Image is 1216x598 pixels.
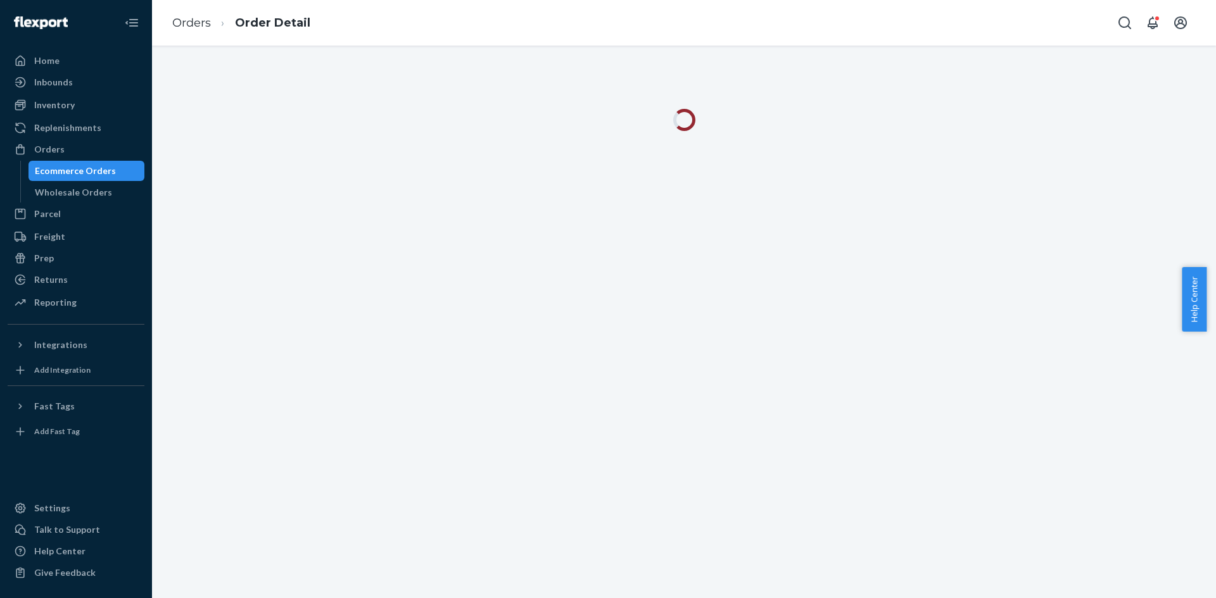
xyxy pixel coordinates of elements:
button: Give Feedback [8,563,144,583]
div: Parcel [34,208,61,220]
a: Talk to Support [8,520,144,540]
a: Inbounds [8,72,144,92]
ol: breadcrumbs [162,4,320,42]
a: Parcel [8,204,144,224]
div: Inventory [34,99,75,111]
button: Integrations [8,335,144,355]
div: Home [34,54,60,67]
a: Settings [8,498,144,518]
div: Returns [34,273,68,286]
div: Add Fast Tag [34,426,80,437]
button: Open account menu [1168,10,1193,35]
div: Orders [34,143,65,156]
a: Home [8,51,144,71]
a: Prep [8,248,144,268]
a: Freight [8,227,144,247]
div: Fast Tags [34,400,75,413]
div: Reporting [34,296,77,309]
a: Add Fast Tag [8,421,144,442]
button: Close Navigation [119,10,144,35]
a: Wholesale Orders [28,182,145,202]
div: Wholesale Orders [35,186,112,199]
div: Ecommerce Orders [35,165,116,177]
button: Help Center [1182,267,1206,332]
a: Help Center [8,541,144,561]
div: Give Feedback [34,566,96,579]
div: Integrations [34,339,87,351]
a: Returns [8,270,144,290]
a: Replenishments [8,118,144,138]
div: Talk to Support [34,523,100,536]
button: Open Search Box [1112,10,1137,35]
div: Inbounds [34,76,73,89]
a: Reporting [8,292,144,313]
div: Prep [34,252,54,265]
a: Add Integration [8,360,144,380]
div: Replenishments [34,121,101,134]
div: Freight [34,230,65,243]
button: Open notifications [1140,10,1165,35]
div: Settings [34,502,70,514]
div: Add Integration [34,364,91,375]
a: Orders [172,16,211,30]
button: Fast Tags [8,396,144,416]
a: Orders [8,139,144,159]
div: Help Center [34,545,85,558]
img: Flexport logo [14,16,68,29]
a: Order Detail [235,16,310,30]
a: Inventory [8,95,144,115]
a: Ecommerce Orders [28,161,145,181]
